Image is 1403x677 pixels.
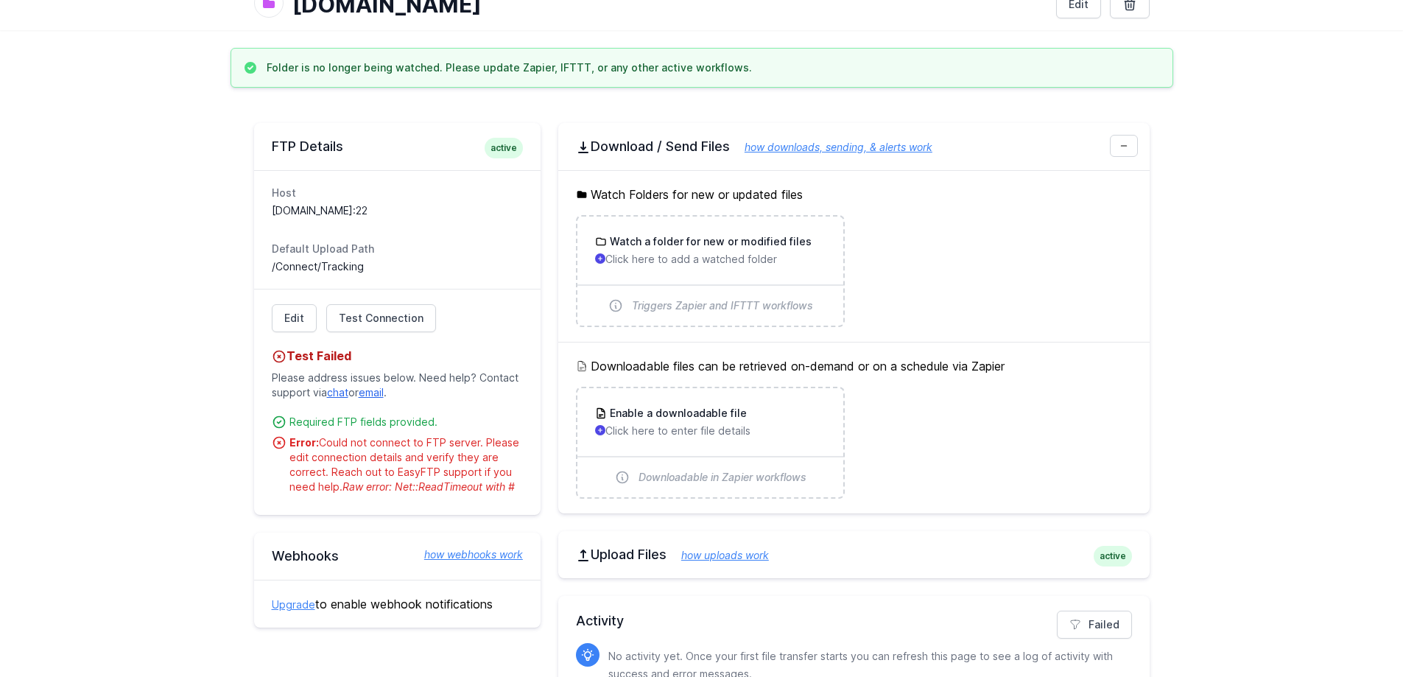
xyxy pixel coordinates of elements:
a: Failed [1057,611,1132,639]
a: Watch a folder for new or modified files Click here to add a watched folder Triggers Zapier and I... [577,217,843,326]
h4: Test Failed [272,347,523,365]
h3: Watch a folder for new or modified files [607,234,812,249]
p: Please address issues below. Need help? Contact support via or . [272,365,523,406]
p: Click here to enter file details [595,424,826,438]
span: Raw error: Net::ReadTimeout with # [342,480,515,493]
a: how webhooks work [409,547,523,562]
strong: Error: [289,436,319,449]
h2: Upload Files [576,546,1132,564]
dt: Host [272,186,523,200]
h5: Watch Folders for new or updated files [576,186,1132,203]
h2: Webhooks [272,547,523,565]
iframe: Drift Widget Chat Controller [1329,603,1385,659]
span: active [1094,546,1132,566]
span: Test Connection [339,311,423,326]
h2: FTP Details [272,138,523,155]
a: how downloads, sending, & alerts work [730,141,932,153]
a: Edit [272,304,317,332]
span: active [485,138,523,158]
h3: Folder is no longer being watched. Please update Zapier, IFTTT, or any other active workflows. [267,60,752,75]
a: Upgrade [272,598,315,611]
h5: Downloadable files can be retrieved on-demand or on a schedule via Zapier [576,357,1132,375]
a: chat [327,386,348,399]
a: how uploads work [667,549,769,561]
h2: Activity [576,611,1132,631]
span: Triggers Zapier and IFTTT workflows [632,298,813,313]
h3: Enable a downloadable file [607,406,747,421]
a: Test Connection [326,304,436,332]
div: Could not connect to FTP server. Please edit connection details and verify they are correct. Reac... [289,435,523,494]
p: Click here to add a watched folder [595,252,826,267]
dd: [DOMAIN_NAME]:22 [272,203,523,218]
h2: Download / Send Files [576,138,1132,155]
dt: Default Upload Path [272,242,523,256]
dd: /Connect/Tracking [272,259,523,274]
div: to enable webhook notifications [254,580,541,628]
span: Downloadable in Zapier workflows [639,470,806,485]
a: Enable a downloadable file Click here to enter file details Downloadable in Zapier workflows [577,388,843,497]
a: email [359,386,384,399]
div: Required FTP fields provided. [289,415,523,429]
